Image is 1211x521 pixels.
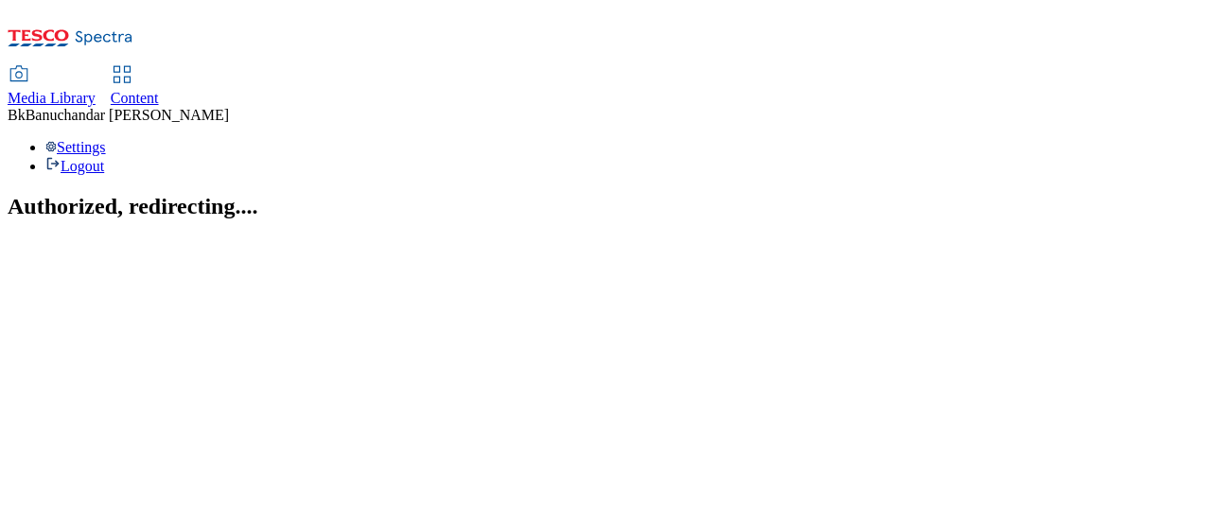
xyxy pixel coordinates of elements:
[45,139,106,155] a: Settings
[8,194,1203,219] h2: Authorized, redirecting....
[8,67,96,107] a: Media Library
[8,107,26,123] span: Bk
[111,90,159,106] span: Content
[111,67,159,107] a: Content
[8,90,96,106] span: Media Library
[26,107,230,123] span: Banuchandar [PERSON_NAME]
[45,158,104,174] a: Logout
